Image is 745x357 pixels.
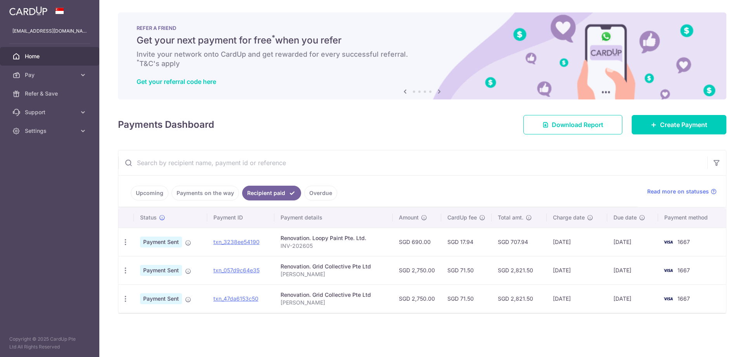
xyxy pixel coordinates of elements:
p: REFER A FRIEND [137,25,708,31]
span: Charge date [553,214,585,221]
span: Payment Sent [140,293,182,304]
p: [EMAIL_ADDRESS][DOMAIN_NAME] [12,27,87,35]
span: 1667 [677,239,690,245]
h4: Payments Dashboard [118,118,214,132]
p: [PERSON_NAME] [281,299,386,306]
span: Payment Sent [140,265,182,276]
td: [DATE] [607,228,658,256]
span: Status [140,214,157,221]
th: Payment method [658,207,726,228]
p: [PERSON_NAME] [281,270,386,278]
a: txn_47da6153c50 [213,295,258,302]
td: SGD 2,750.00 [393,256,441,284]
span: Settings [25,127,76,135]
img: Bank Card [660,294,676,303]
td: SGD 71.50 [441,284,492,313]
a: txn_057d9c64e35 [213,267,260,273]
td: SGD 2,750.00 [393,284,441,313]
div: Renovation. Grid Collective Pte Ltd [281,263,386,270]
span: 1667 [677,267,690,273]
div: Renovation. Grid Collective Pte Ltd [281,291,386,299]
a: Create Payment [632,115,726,134]
a: Recipient paid [242,186,301,200]
td: SGD 2,821.50 [492,284,546,313]
input: Search by recipient name, payment id or reference [118,150,707,175]
td: [DATE] [607,284,658,313]
td: [DATE] [547,284,607,313]
a: Download Report [523,115,622,134]
td: SGD 71.50 [441,256,492,284]
h5: Get your next payment for free when you refer [137,34,708,47]
th: Payment ID [207,207,275,228]
span: Payment Sent [140,237,182,247]
td: SGD 690.00 [393,228,441,256]
span: Amount [399,214,419,221]
img: CardUp [9,6,47,16]
h6: Invite your network onto CardUp and get rewarded for every successful referral. T&C's apply [137,50,708,68]
span: Support [25,108,76,116]
a: Get your referral code here [137,78,216,85]
a: Read more on statuses [647,188,717,195]
span: Create Payment [660,120,707,129]
td: [DATE] [547,256,607,284]
td: SGD 17.94 [441,228,492,256]
iframe: Opens a widget where you can find more information [695,334,737,353]
span: CardUp fee [447,214,477,221]
td: SGD 2,821.50 [492,256,546,284]
span: Home [25,52,76,60]
div: Renovation. Loopy Paint Pte. Ltd. [281,234,386,242]
p: INV-202605 [281,242,386,250]
img: Bank Card [660,237,676,247]
a: Overdue [304,186,337,200]
a: txn_3238ee54190 [213,239,260,245]
img: RAF banner [118,12,726,99]
a: Payments on the way [172,186,239,200]
a: Upcoming [131,186,168,200]
td: [DATE] [607,256,658,284]
span: Pay [25,71,76,79]
span: Refer & Save [25,90,76,98]
td: SGD 707.94 [492,228,546,256]
img: Bank Card [660,266,676,275]
span: 1667 [677,295,690,302]
span: Total amt. [498,214,523,221]
span: Read more on statuses [647,188,709,195]
span: Download Report [552,120,603,129]
span: Due date [613,214,637,221]
td: [DATE] [547,228,607,256]
th: Payment details [274,207,393,228]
